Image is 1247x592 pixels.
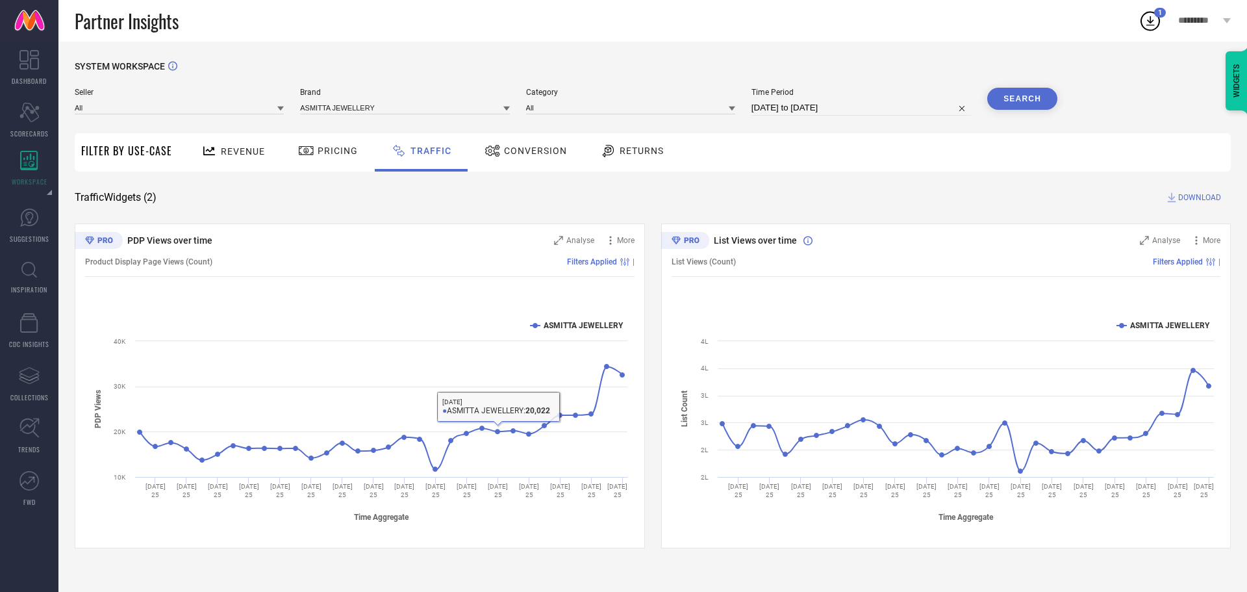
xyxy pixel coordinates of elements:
text: [DATE] 25 [364,483,384,498]
text: ASMITTA JEWELLERY [1130,321,1210,330]
span: Filters Applied [1153,257,1203,266]
text: [DATE] 25 [948,483,968,498]
span: | [633,257,635,266]
text: 30K [114,383,126,390]
svg: Zoom [1140,236,1149,245]
span: Brand [300,88,509,97]
text: [DATE] 25 [885,483,905,498]
div: Open download list [1139,9,1162,32]
text: [DATE] 25 [1073,483,1093,498]
text: [DATE] 25 [790,483,811,498]
span: Analyse [1152,236,1180,245]
span: Category [526,88,735,97]
text: [DATE] 25 [1042,483,1062,498]
text: 2L [701,474,709,481]
text: 4L [701,338,709,345]
span: Traffic [410,146,451,156]
text: [DATE] 25 [916,483,937,498]
text: [DATE] 25 [1105,483,1125,498]
text: [DATE] 25 [853,483,874,498]
text: [DATE] 25 [979,483,999,498]
tspan: Time Aggregate [354,513,409,522]
text: [DATE] 25 [394,483,414,498]
span: Partner Insights [75,8,179,34]
span: More [1203,236,1220,245]
text: [DATE] 25 [457,483,477,498]
text: [DATE] 25 [1136,483,1156,498]
tspan: PDP Views [94,390,103,428]
tspan: Time Aggregate [938,513,994,522]
span: SUGGESTIONS [10,234,49,244]
text: [DATE] 25 [145,483,166,498]
span: Conversion [504,146,567,156]
text: 20K [114,428,126,435]
span: List Views over time [714,235,797,246]
text: [DATE] 25 [607,483,627,498]
text: [DATE] 25 [550,483,570,498]
span: Seller [75,88,284,97]
span: FWD [23,497,36,507]
span: Filters Applied [567,257,617,266]
span: COLLECTIONS [10,393,49,402]
span: PDP Views over time [127,235,212,246]
span: DASHBOARD [12,76,47,86]
span: SCORECARDS [10,129,49,138]
text: 10K [114,474,126,481]
text: [DATE] 25 [822,483,842,498]
button: Search [987,88,1057,110]
text: [DATE] 25 [333,483,353,498]
text: [DATE] 25 [581,483,601,498]
text: [DATE] 25 [425,483,446,498]
text: [DATE] 25 [519,483,539,498]
text: 4L [701,365,709,372]
span: Filter By Use-Case [81,143,172,159]
text: 3L [701,392,709,399]
span: Returns [620,146,664,156]
svg: Zoom [554,236,563,245]
span: DOWNLOAD [1178,191,1221,204]
span: WORKSPACE [12,177,47,187]
text: 3L [701,419,709,426]
text: ASMITTA JEWELLERY [544,321,623,330]
div: Premium [661,232,709,251]
text: [DATE] 25 [1167,483,1187,498]
span: Product Display Page Views (Count) [85,257,212,266]
text: [DATE] 25 [488,483,508,498]
span: TRENDS [18,444,40,454]
text: [DATE] 25 [759,483,779,498]
span: Revenue [221,146,265,157]
span: CDC INSIGHTS [9,339,49,349]
span: 1 [1158,8,1162,17]
text: [DATE] 25 [177,483,197,498]
span: Traffic Widgets ( 2 ) [75,191,157,204]
text: 40K [114,338,126,345]
text: [DATE] 25 [728,483,748,498]
text: [DATE] 25 [270,483,290,498]
tspan: List Count [680,391,689,427]
span: Time Period [751,88,971,97]
span: List Views (Count) [672,257,736,266]
text: [DATE] 25 [208,483,228,498]
div: Premium [75,232,123,251]
span: SYSTEM WORKSPACE [75,61,165,71]
span: Pricing [318,146,358,156]
span: INSPIRATION [11,285,47,294]
span: Analyse [566,236,594,245]
input: Select time period [751,100,971,116]
text: 2L [701,446,709,454]
span: More [617,236,635,245]
text: [DATE] 25 [301,483,321,498]
text: [DATE] 25 [1011,483,1031,498]
text: [DATE] 25 [1194,483,1214,498]
span: | [1218,257,1220,266]
text: [DATE] 25 [239,483,259,498]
